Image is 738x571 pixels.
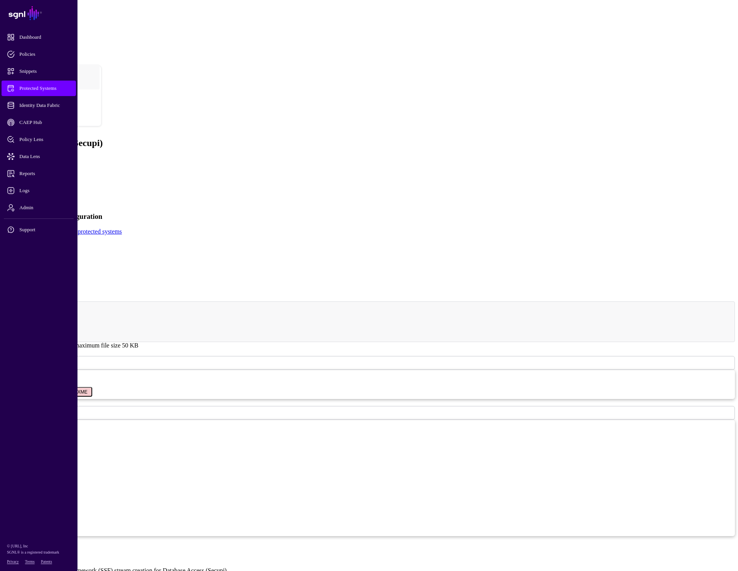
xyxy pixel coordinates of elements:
p: Learn more about configuring [3,228,735,235]
a: Terms [25,559,35,564]
p: SGNL® is a registered trademark [7,549,71,556]
button: FIXME [69,387,92,397]
span: Logs [7,187,83,194]
span: Dashboard [7,33,83,41]
span: Snippets [7,67,83,75]
a: Reports [2,166,76,181]
span: CAEP Hub [7,119,83,126]
div: Requirements: SVG format, maximum file size 50 KB [3,342,735,349]
h2: Database Access (Secupi) [3,138,735,148]
a: Identity Data Fabric [2,98,76,113]
a: Policy Lens [2,132,76,147]
span: Policies [7,50,83,58]
span: Policy Lens [7,136,83,143]
span: Data Lens [7,153,83,160]
span: Reports [7,170,83,177]
span: FIXME [73,389,88,395]
div: / [15,36,723,42]
a: CAEP Hub [2,115,76,130]
a: Patents [41,559,52,564]
a: Policies [2,46,76,62]
a: Privacy [7,559,19,564]
a: Data Lens [2,149,76,164]
span: Admin [7,204,83,212]
div: / [15,25,723,31]
span: Protected Systems [7,84,83,92]
a: Snippets [2,64,76,79]
h3: Protected System Configuration [3,212,735,221]
a: Protected Systems [2,81,76,96]
span: Identity Data Fabric [7,101,83,109]
p: © [URL], Inc [7,543,71,549]
span: Support [7,226,83,234]
a: protected systems [77,228,122,235]
a: Dashboard [2,29,76,45]
a: Logs [2,183,76,198]
a: Admin [2,200,76,215]
h4: Select a file to upload [10,316,728,322]
a: SGNL [5,5,73,22]
p: or drag and drop here [10,323,728,328]
div: / [15,48,723,54]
